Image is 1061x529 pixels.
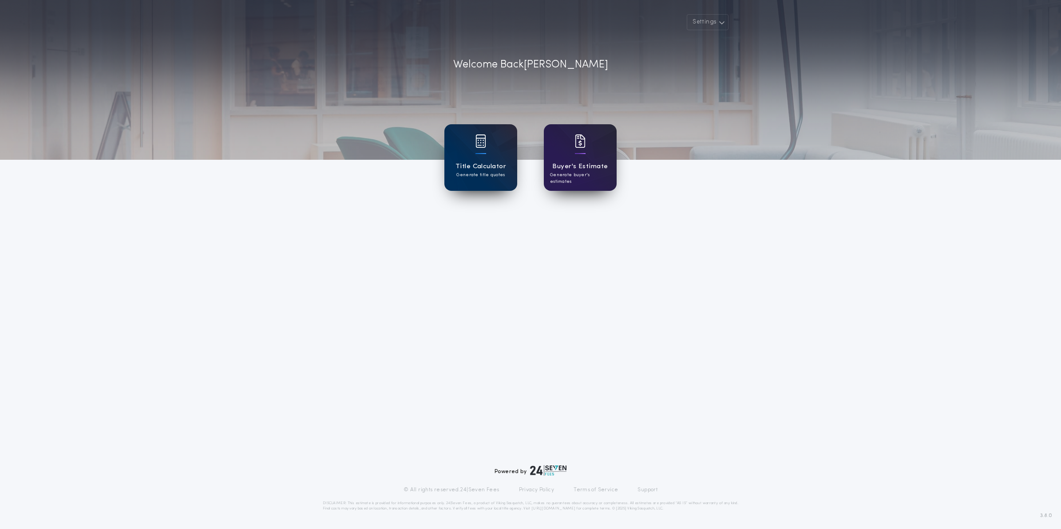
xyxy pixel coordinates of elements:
div: Powered by [495,465,566,476]
span: 3.8.0 [1040,512,1052,520]
a: Privacy Policy [519,486,554,493]
p: DISCLAIMER: This estimate is provided for informational purposes only. 24|Seven Fees, a product o... [323,501,738,511]
p: Welcome Back [PERSON_NAME] [453,57,608,73]
img: card icon [475,134,486,148]
p: Generate title quotes [456,172,505,178]
h1: Title Calculator [455,162,506,172]
button: Settings [687,14,728,30]
a: [URL][DOMAIN_NAME] [531,507,575,510]
img: logo [530,465,566,476]
img: card icon [575,134,586,148]
p: Generate buyer's estimates [550,172,610,185]
a: Support [637,486,657,493]
a: card iconBuyer's EstimateGenerate buyer's estimates [544,124,617,191]
a: card iconTitle CalculatorGenerate title quotes [444,124,517,191]
a: Terms of Service [574,486,618,493]
h1: Buyer's Estimate [552,162,608,172]
p: © All rights reserved. 24|Seven Fees [404,486,499,493]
